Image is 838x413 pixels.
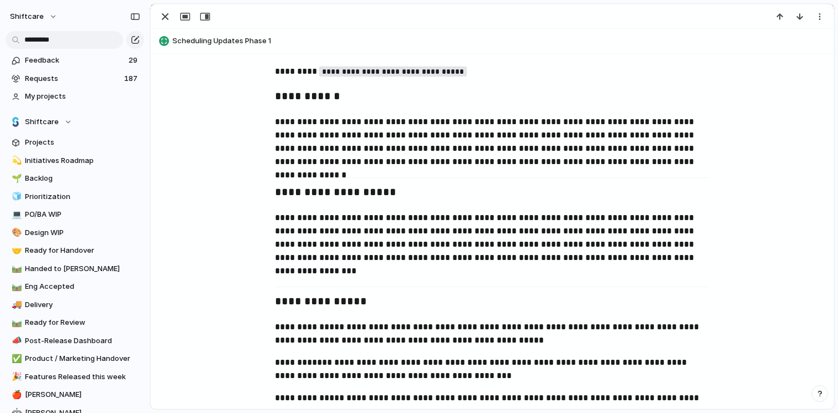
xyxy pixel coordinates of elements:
a: 🤝Ready for Handover [6,242,144,259]
span: Features Released this week [25,371,140,383]
span: shiftcare [10,11,44,22]
a: Requests187 [6,70,144,87]
a: 🛤️Handed to [PERSON_NAME] [6,261,144,277]
div: 📣 [12,334,19,347]
span: Shiftcare [25,116,59,128]
div: 💻 [12,208,19,221]
button: Shiftcare [6,114,144,130]
a: Projects [6,134,144,151]
span: 187 [124,73,140,84]
a: 🧊Prioritization [6,188,144,205]
div: 🚚 [12,298,19,311]
span: Ready for Handover [25,245,140,256]
span: [PERSON_NAME] [25,389,140,400]
span: Product / Marketing Handover [25,353,140,364]
a: 🛤️Eng Accepted [6,278,144,295]
span: Ready for Review [25,317,140,328]
a: 🍎[PERSON_NAME] [6,386,144,403]
div: 🎨 [12,226,19,239]
a: 🎉Features Released this week [6,369,144,385]
button: 🎉 [10,371,21,383]
button: Scheduling Updates Phase 1 [156,32,829,50]
a: 🌱Backlog [6,170,144,187]
span: PO/BA WIP [25,209,140,220]
span: Design WIP [25,227,140,238]
a: 📣Post-Release Dashboard [6,333,144,349]
a: 💻PO/BA WIP [6,206,144,223]
a: Feedback29 [6,52,144,69]
span: Delivery [25,299,140,310]
span: Handed to [PERSON_NAME] [25,263,140,274]
div: 🤝 [12,244,19,257]
button: 🧊 [10,191,21,202]
span: Scheduling Updates Phase 1 [172,35,829,47]
div: 🍎 [12,389,19,401]
a: My projects [6,88,144,105]
span: Initiatives Roadmap [25,155,140,166]
a: ✅Product / Marketing Handover [6,350,144,367]
a: 🛤️Ready for Review [6,314,144,331]
button: 🎨 [10,227,21,238]
span: 29 [129,55,140,66]
button: 💫 [10,155,21,166]
button: 🤝 [10,245,21,256]
div: ✅ [12,353,19,365]
button: 🛤️ [10,263,21,274]
button: 🌱 [10,173,21,184]
span: Eng Accepted [25,281,140,292]
div: 🛤️ [12,262,19,275]
button: 🚚 [10,299,21,310]
span: My projects [25,91,140,102]
a: 🚚Delivery [6,297,144,313]
div: 🛤️ [12,281,19,293]
button: shiftcare [5,8,63,26]
button: 🍎 [10,389,21,400]
div: 🧊 [12,190,19,203]
button: 💻 [10,209,21,220]
button: 📣 [10,335,21,346]
button: 🛤️ [10,317,21,328]
a: 💫Initiatives Roadmap [6,152,144,169]
span: Projects [25,137,140,148]
div: 🎉 [12,370,19,383]
button: 🛤️ [10,281,21,292]
span: Backlog [25,173,140,184]
div: 🌱 [12,172,19,185]
span: Prioritization [25,191,140,202]
div: 💫 [12,154,19,167]
span: Feedback [25,55,125,66]
button: ✅ [10,353,21,364]
div: 🛤️ [12,317,19,329]
span: Requests [25,73,121,84]
span: Post-Release Dashboard [25,335,140,346]
a: 🎨Design WIP [6,225,144,241]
